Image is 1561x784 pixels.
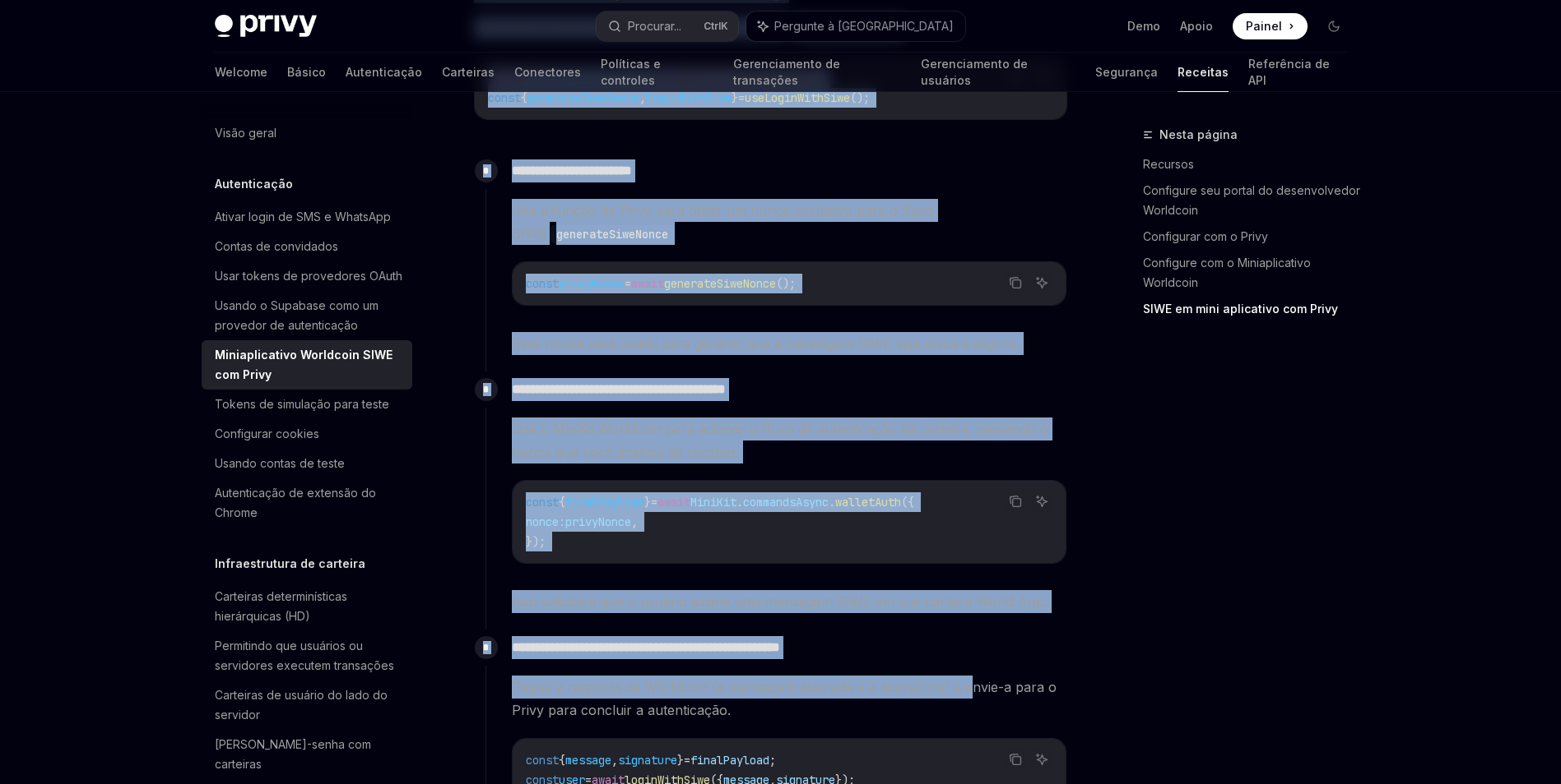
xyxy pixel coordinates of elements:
span: nonce: [526,514,565,529]
div: Tokens de simulação para teste [215,394,389,414]
span: { [559,495,565,510]
div: Visão geral [215,123,276,143]
span: = [651,495,657,510]
font: Gerenciamento de usuários [921,56,1075,89]
span: const [526,753,559,768]
h5: Infraestrutura de carteira [215,554,365,574]
a: Configurar com o Privy [1143,224,1360,250]
a: Usando contas de teste [202,449,412,478]
div: Autenticação de extensão do Chrome [215,483,402,523]
span: Pegue a resposta da Worldcoin (a mensagem assinada e a assinatura) e envie-a para o Privy para co... [512,676,1066,722]
span: commandsAsync [743,495,829,510]
a: Conectores [514,53,581,92]
span: Painel [1246,18,1282,35]
a: Miniaplicativo Worldcoin SIWE com Privy [202,340,412,390]
div: Carteiras de usuário do lado do servidor [215,685,402,725]
a: SIWE em mini aplicativo com Privy [1143,296,1360,322]
span: ; [769,753,776,768]
span: , [639,90,646,105]
span: useLoginWithSiwe [745,90,850,105]
button: Procurar...CtrlK [597,12,738,41]
a: Configurar cookies [202,419,412,449]
span: (); [850,90,870,105]
span: } [732,90,738,105]
div: Permitindo que usuários ou servidores executem transações [215,636,402,676]
a: Autenticação [346,53,422,92]
span: Pergunte à [GEOGRAPHIC_DATA] [774,18,954,35]
a: Welcome [215,53,267,92]
div: Miniaplicativo Worldcoin SIWE com Privy [215,345,402,385]
span: walletAuth [835,495,901,510]
span: { [559,753,565,768]
a: Gerenciamento de transações [733,53,902,92]
a: Receitas [1178,53,1229,92]
span: , [611,753,618,768]
span: (); [776,276,796,291]
button: Pergunte à IA [1031,272,1052,293]
a: Usar tokens de provedores OAuth [202,261,412,291]
span: Esse nonce será usado para garantir que a mensagem SIWE seja única e segura. [512,332,1066,355]
a: Configure seu portal do desenvolvedor Worldcoin [1143,178,1360,224]
button: Pergunte à IA [1031,749,1052,770]
span: { [521,90,527,105]
button: Pergunte à IA [1031,491,1052,512]
span: signature [618,753,677,768]
a: Configure com o Miniaplicativo Worldcoin [1143,250,1360,296]
a: Demo [1127,18,1160,35]
span: = [738,90,745,105]
span: Ctrl K [704,20,728,33]
font: Básico [287,64,326,81]
a: Carteiras de usuário do lado do servidor [202,680,412,730]
span: Nesta página [1159,125,1238,145]
a: Ativar login de SMS e WhatsApp [202,202,412,232]
code: generateSiweNonce [550,225,675,243]
button: Alternar modo escuro [1321,13,1347,39]
span: privyNonce [565,514,631,529]
div: Configurar cookies [215,424,319,444]
div: Usar tokens de provedores OAuth [215,266,402,286]
font: Gerenciamento de transações [733,56,902,89]
span: await [631,276,664,291]
font: Autenticação [346,64,422,81]
span: finalPayload [565,495,644,510]
font: Políticas e controles [601,56,713,89]
a: Visão geral [202,118,412,148]
span: } [677,753,684,768]
font: Welcome [215,64,267,81]
a: Apoio [1180,18,1213,35]
a: Permitindo que usuários ou servidores executem transações [202,631,412,680]
div: [PERSON_NAME]-senha com carteiras [215,735,402,774]
span: . [736,495,743,510]
a: Tokens de simulação para teste [202,390,412,419]
span: Isso solicitará que o usuário assine uma mensagem SIWE em sua carteira World App. [512,590,1066,613]
a: Segurança [1095,53,1158,92]
span: const [488,90,521,105]
span: = [625,276,631,291]
font: Segurança [1095,64,1158,81]
h5: Autenticação [215,174,293,194]
span: , [631,514,638,529]
font: Referência de API [1248,56,1347,89]
span: const [526,276,559,291]
span: privyNonce [559,276,625,291]
a: Carteiras determinísticas hierárquicas (HD) [202,582,412,631]
span: ({ [901,495,914,510]
span: generateSiweNonce [664,276,776,291]
font: Use a função de Privy para obter um nonce exclusivo para o fluxo SIWE. [512,202,934,242]
span: finalPayload [690,753,769,768]
div: Ativar login de SMS e WhatsApp [215,207,391,227]
div: Carteiras determinísticas hierárquicas (HD) [215,587,402,626]
span: . [829,495,835,510]
div: Usando contas de teste [215,454,345,473]
button: Pergunte à [GEOGRAPHIC_DATA] [746,12,965,41]
a: Painel [1233,13,1308,39]
div: Usando o Supabase como um provedor de autenticação [215,296,402,335]
a: Políticas e controles [601,53,713,92]
button: Copie o conteúdo do bloco de código [1005,749,1026,770]
font: Conectores [514,64,581,81]
a: Gerenciamento de usuários [921,53,1075,92]
a: Contas de convidados [202,232,412,261]
span: MiniKit [690,495,736,510]
a: [PERSON_NAME]-senha com carteiras [202,730,412,779]
a: Referência de API [1248,53,1347,92]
